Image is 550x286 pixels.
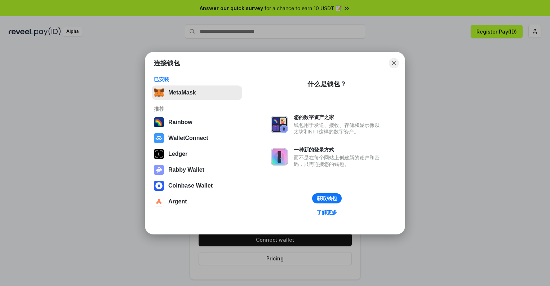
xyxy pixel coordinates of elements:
button: 获取钱包 [312,193,342,203]
div: MetaMask [168,89,196,96]
button: Coinbase Wallet [152,179,242,193]
img: svg+xml,%3Csvg%20fill%3D%22none%22%20height%3D%2233%22%20viewBox%3D%220%200%2035%2033%22%20width%... [154,88,164,98]
a: 了解更多 [312,208,341,217]
button: Close [389,58,399,68]
div: 获取钱包 [317,195,337,202]
img: svg+xml,%3Csvg%20xmlns%3D%22http%3A%2F%2Fwww.w3.org%2F2000%2Fsvg%22%20fill%3D%22none%22%20viewBox... [271,116,288,133]
div: Rabby Wallet [168,167,204,173]
div: WalletConnect [168,135,208,141]
div: Argent [168,198,187,205]
div: 了解更多 [317,209,337,216]
div: 推荐 [154,106,240,112]
div: Coinbase Wallet [168,182,213,189]
button: Ledger [152,147,242,161]
div: 而不是在每个网站上创建新的账户和密码，只需连接您的钱包。 [294,154,383,167]
img: svg+xml,%3Csvg%20xmlns%3D%22http%3A%2F%2Fwww.w3.org%2F2000%2Fsvg%22%20width%3D%2228%22%20height%3... [154,149,164,159]
button: Argent [152,194,242,209]
div: Ledger [168,151,187,157]
button: MetaMask [152,85,242,100]
div: Rainbow [168,119,192,126]
h1: 连接钱包 [154,59,180,67]
button: Rainbow [152,115,242,129]
img: svg+xml,%3Csvg%20xmlns%3D%22http%3A%2F%2Fwww.w3.org%2F2000%2Fsvg%22%20fill%3D%22none%22%20viewBox... [271,148,288,166]
img: svg+xml,%3Csvg%20width%3D%22120%22%20height%3D%22120%22%20viewBox%3D%220%200%20120%20120%22%20fil... [154,117,164,127]
div: 您的数字资产之家 [294,114,383,120]
button: Rabby Wallet [152,163,242,177]
div: 钱包用于发送、接收、存储和显示像以太坊和NFT这样的数字资产。 [294,122,383,135]
div: 什么是钱包？ [307,80,346,88]
img: svg+xml,%3Csvg%20width%3D%2228%22%20height%3D%2228%22%20viewBox%3D%220%200%2028%2028%22%20fill%3D... [154,181,164,191]
img: svg+xml,%3Csvg%20width%3D%2228%22%20height%3D%2228%22%20viewBox%3D%220%200%2028%2028%22%20fill%3D... [154,197,164,207]
button: WalletConnect [152,131,242,145]
img: svg+xml,%3Csvg%20xmlns%3D%22http%3A%2F%2Fwww.w3.org%2F2000%2Fsvg%22%20fill%3D%22none%22%20viewBox... [154,165,164,175]
div: 已安装 [154,76,240,83]
div: 一种新的登录方式 [294,146,383,153]
img: svg+xml,%3Csvg%20width%3D%2228%22%20height%3D%2228%22%20viewBox%3D%220%200%2028%2028%22%20fill%3D... [154,133,164,143]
